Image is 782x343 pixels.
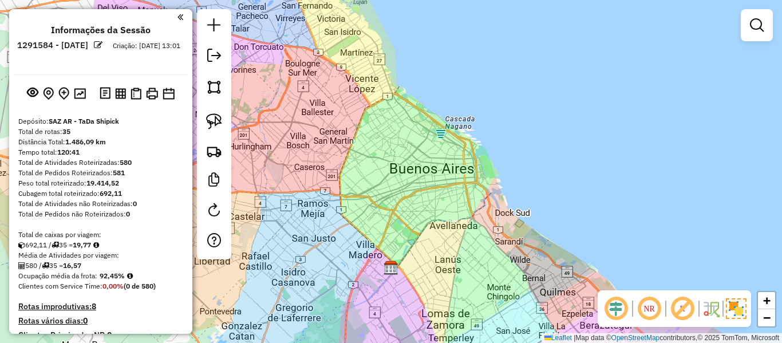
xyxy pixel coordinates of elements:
i: Total de Atividades [18,262,25,269]
a: Nova sessão e pesquisa [203,14,226,40]
div: Total de Pedidos não Roteirizados: [18,209,183,219]
strong: 35 [62,127,70,136]
div: Peso total roteirizado: [18,178,183,188]
span: − [763,310,771,325]
strong: (0 de 580) [124,282,156,290]
a: Exportar sessão [203,44,226,70]
button: Visualizar relatório de Roteirização [113,85,128,101]
button: Imprimir Rotas [144,85,160,102]
em: Média calculada utilizando a maior ocupação (%Peso ou %Cubagem) de cada rota da sessão. Rotas cro... [127,273,133,279]
div: Depósito: [18,116,183,127]
strong: 120:41 [57,148,80,156]
strong: 0,00% [102,282,124,290]
div: Map data © contributors,© 2025 TomTom, Microsoft [542,333,782,343]
i: Meta Caixas/viagem: 1,00 Diferença: 18,77 [93,242,99,249]
img: Criar rota [206,143,222,159]
i: Cubagem total roteirizado [18,242,25,249]
img: Exibir/Ocultar setores [726,298,747,319]
img: Fluxo de ruas [702,299,720,318]
div: Média de Atividades por viagem: [18,250,183,261]
h6: 1291584 - [DATE] [17,40,88,50]
span: | [574,334,575,342]
a: Zoom in [758,292,775,309]
button: Logs desbloquear sessão [97,85,113,102]
h4: Clientes Priorizados NR: [18,330,183,340]
div: Total de Atividades não Roteirizadas: [18,199,183,209]
a: Leaflet [544,334,572,342]
h4: Rotas vários dias: [18,316,183,326]
strong: 0 [126,210,130,218]
strong: 16,57 [63,261,81,270]
button: Exibir sessão original [25,84,41,102]
strong: 0 [107,330,112,340]
button: Disponibilidade de veículos [160,85,177,102]
strong: 581 [113,168,125,177]
strong: 580 [120,158,132,167]
div: Tempo total: [18,147,183,157]
img: Selecionar atividades - polígono [206,79,222,95]
strong: 1.486,09 km [65,137,106,146]
button: Adicionar Atividades [56,85,72,102]
span: Ocultar deslocamento [602,295,630,322]
h4: Informações da Sessão [51,25,151,36]
div: 692,11 / 35 = [18,240,183,250]
h4: Rotas improdutivas: [18,302,183,312]
div: Total de rotas: [18,127,183,137]
button: Centralizar mapa no depósito ou ponto de apoio [41,85,56,102]
a: Zoom out [758,309,775,326]
strong: 19.414,52 [86,179,119,187]
button: Visualizar Romaneio [128,85,144,102]
a: Criar rota [202,139,227,164]
span: Ocultar NR [635,295,663,322]
img: Selecionar atividades - laço [206,113,222,129]
div: Distância Total: [18,137,183,147]
a: OpenStreetMap [611,334,660,342]
div: Total de caixas por viagem: [18,230,183,240]
span: Clientes com Service Time: [18,282,102,290]
a: Reroteirizar Sessão [203,199,226,224]
div: Total de Pedidos Roteirizados: [18,168,183,178]
strong: SAZ AR - TaDa Shipick [49,117,119,125]
a: Exibir filtros [745,14,768,37]
span: + [763,293,771,307]
strong: 92,45% [100,271,125,280]
strong: 692,11 [100,189,122,198]
strong: 0 [133,199,137,208]
img: SAZ AR - TaDa Shipick [384,261,398,275]
div: Total de Atividades Roteirizadas: [18,157,183,168]
strong: 0 [83,316,88,326]
a: Clique aqui para minimizar o painel [177,10,183,23]
i: Total de rotas [52,242,59,249]
span: Exibir rótulo [669,295,696,322]
strong: 8 [92,301,96,312]
div: Criação: [DATE] 13:01 [108,41,185,51]
em: Alterar nome da sessão [94,41,102,49]
button: Otimizar todas as rotas [72,85,88,101]
a: Criar modelo [203,168,226,194]
strong: 19,77 [73,241,91,249]
span: Ocupação média da frota: [18,271,97,280]
div: Cubagem total roteirizado: [18,188,183,199]
i: Total de rotas [42,262,49,269]
div: 580 / 35 = [18,261,183,271]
